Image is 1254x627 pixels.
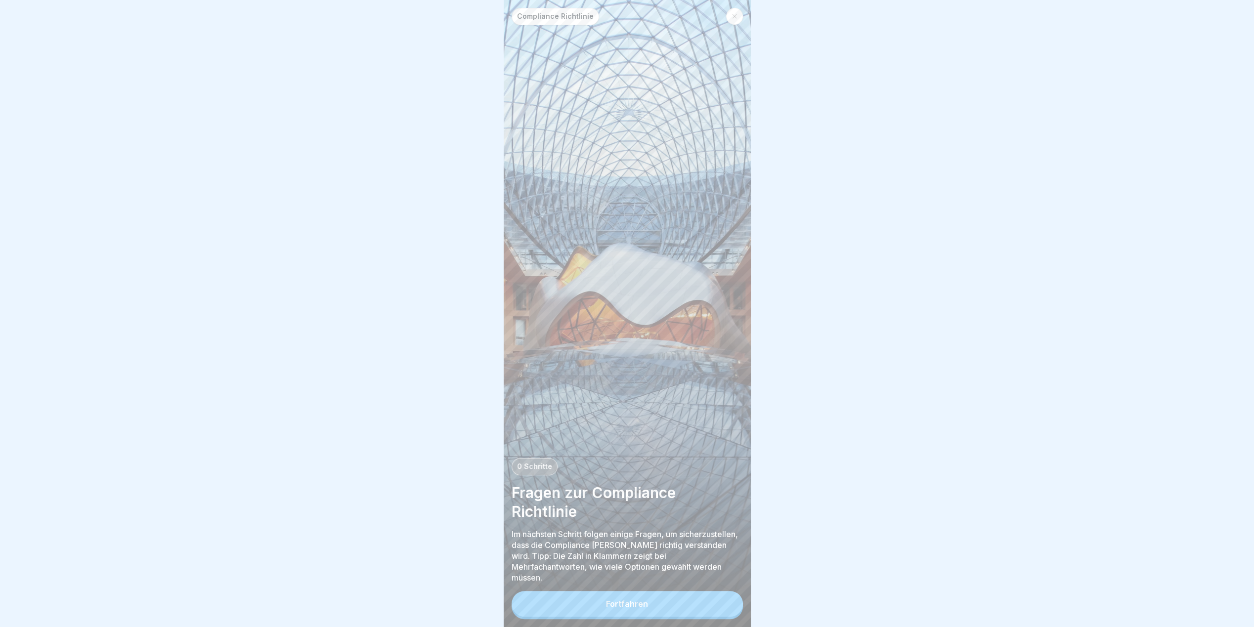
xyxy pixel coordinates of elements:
[512,529,743,583] p: Im nächsten Schritt folgen einige Fragen, um sicherzustellen, dass die Compliance [PERSON_NAME] r...
[512,483,743,521] p: Fragen zur Compliance Richtlinie
[517,12,594,21] p: Compliance Richtlinie
[517,462,552,471] p: 0 Schritte
[606,599,648,608] div: Fortfahren
[512,591,743,617] button: Fortfahren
